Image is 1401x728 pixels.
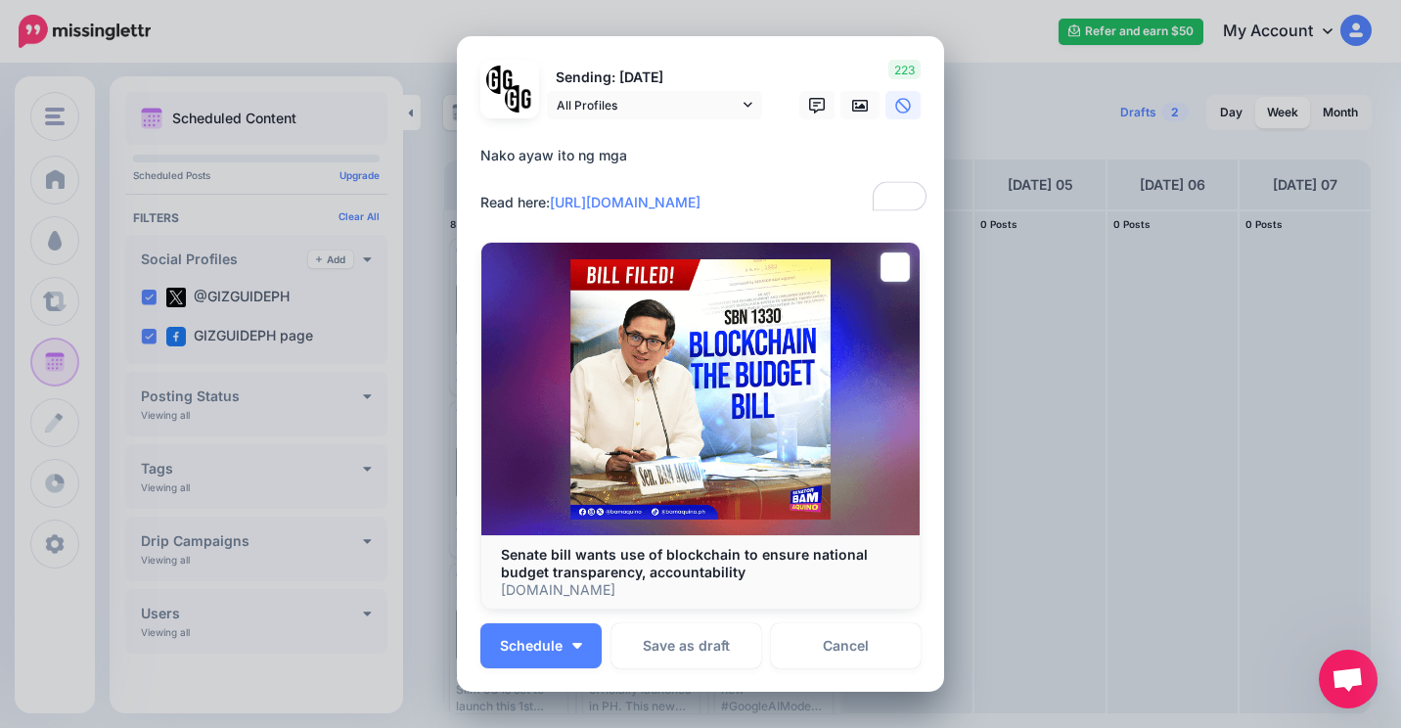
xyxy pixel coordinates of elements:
[480,623,602,668] button: Schedule
[611,623,761,668] button: Save as draft
[500,639,563,653] span: Schedule
[480,144,930,214] textarea: To enrich screen reader interactions, please activate Accessibility in Grammarly extension settings
[547,67,762,89] p: Sending: [DATE]
[481,243,920,534] img: Senate bill wants use of blockchain to ensure national budget transparency, accountability
[480,144,930,214] div: Nako ayaw ito ng mga Read here:
[547,91,762,119] a: All Profiles
[501,546,868,580] b: Senate bill wants use of blockchain to ensure national budget transparency, accountability
[771,623,921,668] a: Cancel
[557,95,739,115] span: All Profiles
[572,643,582,649] img: arrow-down-white.png
[486,66,515,94] img: 353459792_649996473822713_4483302954317148903_n-bsa138318.png
[888,60,921,79] span: 223
[501,581,900,599] p: [DOMAIN_NAME]
[505,85,533,114] img: JT5sWCfR-79925.png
